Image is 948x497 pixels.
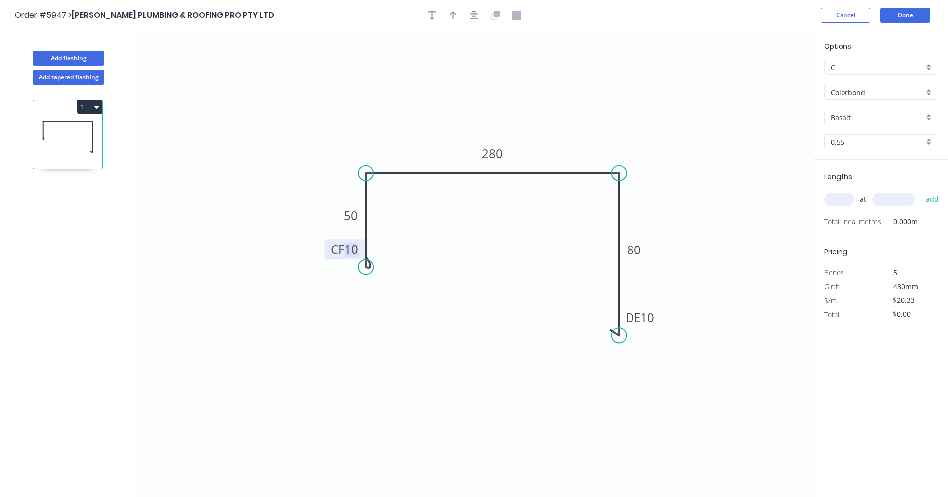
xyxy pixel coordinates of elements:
[824,215,881,229] span: Total lineal metres
[831,137,924,147] input: Thickness
[831,87,924,98] input: Material
[893,268,897,277] span: 5
[824,41,851,51] span: Options
[640,309,654,326] tspan: 10
[824,296,837,305] span: $/m
[921,191,944,208] button: add
[860,192,866,206] span: at
[824,282,840,291] span: Girth
[824,310,839,319] span: Total
[824,247,847,257] span: Pricing
[824,172,852,182] span: Lengths
[344,207,358,224] tspan: 50
[627,242,641,258] tspan: 80
[824,268,844,277] span: Bends
[15,9,72,21] span: Order #5947 >
[821,8,870,23] button: Cancel
[77,100,102,114] button: 1
[33,51,104,66] button: Add flashing
[33,70,104,85] button: Add tapered flashing
[331,241,344,257] tspan: CF
[831,62,924,73] input: Price level
[831,112,924,123] input: Colour
[880,8,930,23] button: Done
[893,282,918,291] span: 430mm
[134,31,814,497] svg: 0
[626,309,640,326] tspan: DE
[344,241,358,257] tspan: 10
[72,9,274,21] span: [PERSON_NAME] PLUMBING & ROOFING PRO PTY LTD
[482,145,503,162] tspan: 280
[881,215,918,229] span: 0.000m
